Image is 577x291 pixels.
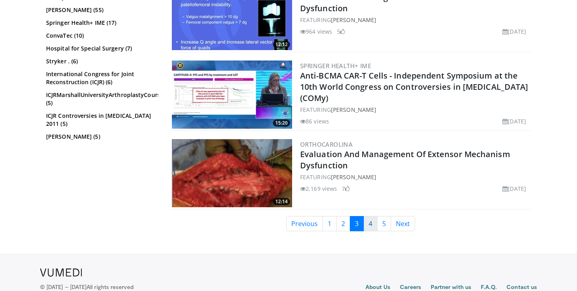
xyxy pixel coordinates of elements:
[46,57,156,65] a: Stryker . (6)
[377,216,391,231] a: 5
[300,16,529,24] div: FEATURING
[273,198,290,205] span: 12:14
[172,61,292,129] a: 15:20
[172,139,292,207] img: Screen_shot_2010-09-03_at_4.18.57_PM_2.png.300x170_q85_crop-smart_upscale.jpg
[46,112,156,128] a: ICJR Controversies in [MEDICAL_DATA] 2011 (5)
[300,184,337,193] li: 2,169 views
[300,62,371,70] a: Springer Health+ IME
[46,91,156,107] a: ICJRMarshallUniversityArthroplastyCourse2011 (5)
[46,19,156,27] a: Springer Health+ IME (17)
[350,216,364,231] a: 3
[46,44,156,53] a: Hospital for Special Surgery (7)
[336,216,350,231] a: 2
[300,149,510,171] a: Evaluation And Management Of Extensor Mechanism Dysfunction
[331,173,376,181] a: [PERSON_NAME]
[300,27,332,36] li: 964 views
[172,139,292,207] a: 12:14
[286,216,323,231] a: Previous
[273,41,290,48] span: 12:12
[502,27,526,36] li: [DATE]
[342,184,350,193] li: 7
[46,6,156,14] a: [PERSON_NAME] (55)
[300,105,529,114] div: FEATURING
[331,106,376,113] a: [PERSON_NAME]
[40,269,82,277] img: VuMedi Logo
[40,283,134,291] p: © [DATE] – [DATE]
[323,216,337,231] a: 1
[337,27,345,36] li: 5
[331,16,376,24] a: [PERSON_NAME]
[300,117,329,125] li: 86 views
[300,70,528,103] a: Anti-BCMA CAR-T Cells - Independent Symposium at the 10th World Congress on Controversies in [MED...
[300,173,529,181] div: FEATURING
[363,216,377,231] a: 4
[273,119,290,127] span: 15:20
[46,133,156,141] a: [PERSON_NAME] (5)
[502,184,526,193] li: [DATE]
[170,216,531,231] nav: Search results pages
[46,32,156,40] a: ConvaTec (10)
[172,61,292,129] img: b55853c5-e9b2-43e0-a377-4aae76ee33ba.300x170_q85_crop-smart_upscale.jpg
[391,216,415,231] a: Next
[300,140,353,148] a: OrthoCarolina
[46,70,156,86] a: International Congress for Joint Reconstruction (ICJR) (6)
[87,283,133,290] span: All rights reserved
[502,117,526,125] li: [DATE]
